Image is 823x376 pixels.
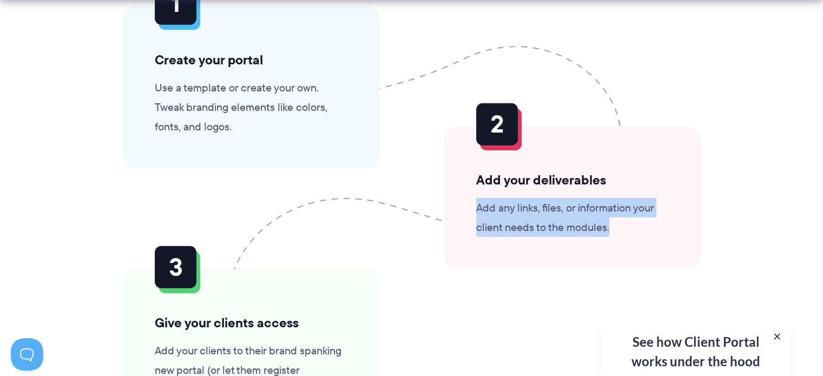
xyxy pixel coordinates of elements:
p: Add any links, files, or information your client needs to the modules. [476,198,669,237]
iframe: Toggle Customer Support [11,338,43,371]
p: Use a template or create your own. Tweak branding elements like colors, fonts, and logos. [155,78,347,136]
h3: Add your deliverables [476,172,669,188]
h3: Give your clients access [155,315,347,331]
h3: Create your portal [155,52,347,68]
